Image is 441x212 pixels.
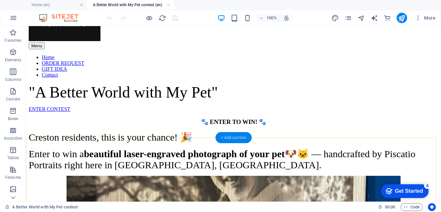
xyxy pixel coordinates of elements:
[6,97,20,102] p: Content
[403,203,420,211] span: Code
[38,14,86,22] img: Editor Logo
[5,3,53,17] div: Get Started 4 items remaining, 20% complete
[5,175,21,180] p: Features
[398,14,405,22] i: Publish
[371,14,378,22] button: text_generator
[48,1,55,8] div: 4
[384,14,391,22] button: commerce
[145,14,153,22] button: Click here to leave preview mode and continue editing
[415,15,435,21] span: More
[5,203,78,211] a: Click to cancel selection. Double-click to open Pages
[283,15,289,21] i: On resize automatically adjust zoom level to fit chosen device.
[5,38,21,43] p: Favorites
[401,203,423,211] button: Code
[357,14,365,22] button: navigator
[357,14,365,22] i: Navigator
[8,116,19,121] p: Boxes
[19,7,47,13] div: Get Started
[331,14,339,22] button: design
[384,14,391,22] i: Commerce
[331,14,339,22] i: Design (Ctrl+Alt+Y)
[216,132,252,143] div: + Add section
[4,136,22,141] p: Accordion
[5,57,22,63] p: Elements
[5,77,21,82] p: Columns
[7,155,19,160] p: Tables
[371,14,378,22] i: AI Writer
[412,13,438,23] button: More
[428,203,436,211] button: Usercentrics
[87,1,174,8] h4: A Better World with My Pet contest (en)
[397,13,407,23] button: publish
[159,14,166,22] i: Reload page
[257,14,280,22] button: 100%
[378,203,395,211] h6: Session time
[385,203,395,211] span: 00 00
[389,204,390,209] span: :
[344,14,352,22] i: Pages (Ctrl+Alt+S)
[158,14,166,22] button: reload
[266,14,277,22] h6: 100%
[344,14,352,22] button: pages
